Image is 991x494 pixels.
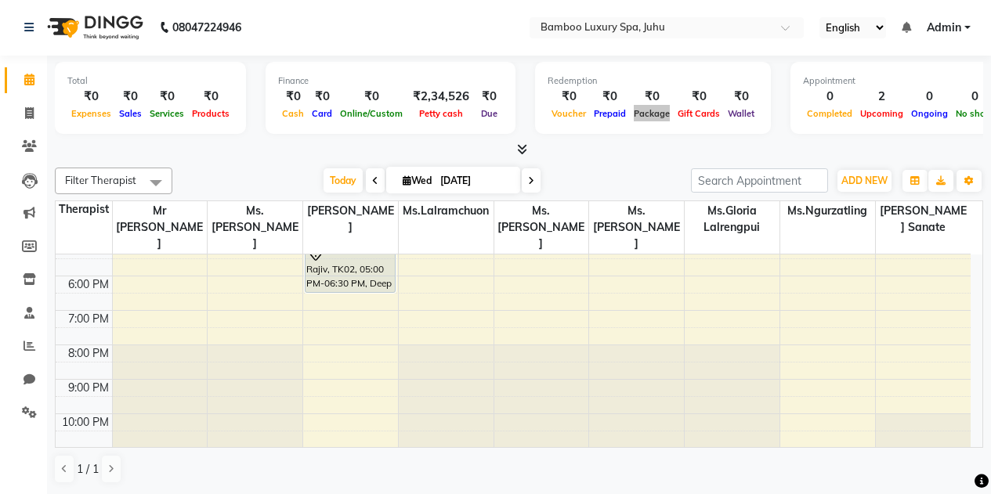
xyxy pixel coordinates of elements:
[336,88,407,106] div: ₹0
[724,108,758,119] span: Wallet
[278,74,503,88] div: Finance
[336,108,407,119] span: Online/Custom
[308,108,336,119] span: Card
[407,88,476,106] div: ₹2,34,526
[65,380,112,396] div: 9:00 PM
[188,88,233,106] div: ₹0
[856,108,907,119] span: Upcoming
[65,345,112,362] div: 8:00 PM
[77,461,99,478] span: 1 / 1
[40,5,147,49] img: logo
[324,168,363,193] span: Today
[278,88,308,106] div: ₹0
[494,201,589,254] span: Ms.[PERSON_NAME]
[856,88,907,106] div: 2
[146,88,188,106] div: ₹0
[841,175,888,186] span: ADD NEW
[691,168,828,193] input: Search Appointment
[59,414,112,431] div: 10:00 PM
[67,108,115,119] span: Expenses
[548,108,590,119] span: Voucher
[685,201,779,237] span: Ms.Gloria Lalrengpui
[927,20,961,36] span: Admin
[876,201,971,237] span: [PERSON_NAME] Sanate
[65,174,136,186] span: Filter Therapist
[803,88,856,106] div: 0
[278,108,308,119] span: Cash
[399,175,436,186] span: Wed
[56,201,112,218] div: Therapist
[67,74,233,88] div: Total
[477,108,501,119] span: Due
[172,5,241,49] b: 08047224946
[548,88,590,106] div: ₹0
[548,74,758,88] div: Redemption
[115,108,146,119] span: Sales
[65,276,112,293] div: 6:00 PM
[907,108,952,119] span: Ongoing
[146,108,188,119] span: Services
[476,88,503,106] div: ₹0
[589,201,684,254] span: Ms.[PERSON_NAME]
[399,201,494,221] span: Ms.Lalramchuon
[780,201,875,221] span: Ms.Ngurzatling
[65,311,112,327] div: 7:00 PM
[724,88,758,106] div: ₹0
[115,88,146,106] div: ₹0
[208,201,302,254] span: Ms.[PERSON_NAME]
[630,88,674,106] div: ₹0
[306,243,395,292] div: Rajiv, TK02, 05:00 PM-06:30 PM, Deep Tissue massage -90 MIN
[590,108,630,119] span: Prepaid
[837,170,892,192] button: ADD NEW
[188,108,233,119] span: Products
[308,88,336,106] div: ₹0
[674,88,724,106] div: ₹0
[436,169,514,193] input: 2025-09-03
[907,88,952,106] div: 0
[803,108,856,119] span: Completed
[113,201,208,254] span: Mr [PERSON_NAME]
[67,88,115,106] div: ₹0
[590,88,630,106] div: ₹0
[674,108,724,119] span: Gift Cards
[303,201,398,237] span: [PERSON_NAME]
[630,108,674,119] span: Package
[415,108,467,119] span: Petty cash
